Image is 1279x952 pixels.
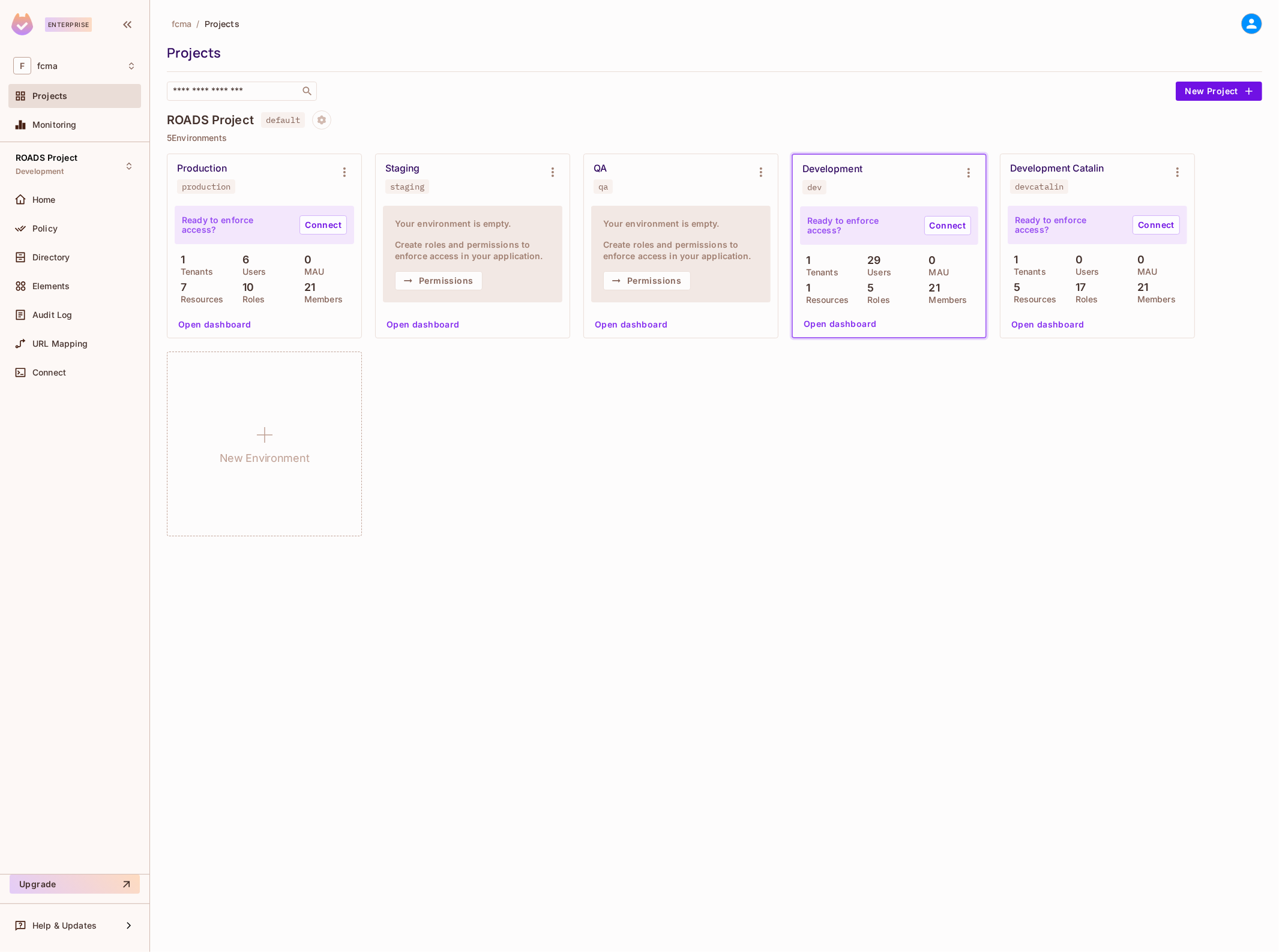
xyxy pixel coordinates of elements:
p: 21 [923,282,940,294]
div: Production [177,163,227,175]
li: / [197,18,200,29]
p: 5 [861,282,874,294]
button: Permissions [603,271,691,290]
a: Connect [299,215,347,235]
p: 0 [1070,254,1083,266]
p: Tenants [175,267,213,277]
p: 0 [298,254,311,266]
div: Development [802,163,862,175]
span: Directory [32,253,70,262]
span: Monitoring [32,120,77,130]
p: 21 [1131,281,1148,293]
button: Permissions [395,271,483,290]
p: 0 [1131,254,1145,266]
div: qa [598,182,608,191]
p: Members [298,295,343,304]
span: URL Mapping [32,339,88,349]
p: 21 [298,281,315,293]
p: Ready to enforce access? [182,215,290,235]
span: F [13,57,31,74]
a: Connect [1133,215,1180,235]
p: Ready to enforce access? [1015,215,1123,235]
p: Roles [861,295,890,305]
p: MAU [923,268,949,277]
div: Staging [385,163,420,175]
p: 7 [175,281,187,293]
h4: Create roles and permissions to enforce access in your application. [603,239,759,262]
p: Tenants [1008,267,1046,277]
div: devcatalin [1015,182,1064,191]
p: Users [1070,267,1100,277]
button: Open dashboard [590,315,673,334]
p: 29 [861,254,880,266]
span: Projects [32,91,67,101]
h4: Your environment is empty. [603,218,759,229]
p: Members [923,295,968,305]
span: Projects [205,18,239,29]
span: Help & Updates [32,921,97,930]
span: Audit Log [32,310,72,320]
div: staging [390,182,424,191]
span: fcma [172,18,192,29]
p: MAU [298,267,324,277]
span: Project settings [312,116,331,128]
p: 1 [1008,254,1018,266]
p: 1 [800,282,810,294]
span: Elements [32,281,70,291]
span: Development [16,167,64,176]
div: QA [594,163,607,175]
span: default [261,112,305,128]
p: Members [1131,295,1176,304]
div: dev [807,182,822,192]
span: Home [32,195,56,205]
p: Roles [1070,295,1098,304]
p: Ready to enforce access? [807,216,915,235]
span: Policy [32,224,58,233]
p: 5 Environments [167,133,1262,143]
p: Resources [175,295,223,304]
img: SReyMgAAAABJRU5ErkJggg== [11,13,33,35]
p: Users [236,267,266,277]
button: Environment settings [1166,160,1190,184]
p: Resources [800,295,849,305]
button: Environment settings [333,160,357,184]
span: ROADS Project [16,153,77,163]
button: Environment settings [749,160,773,184]
span: Connect [32,368,66,377]
span: Workspace: fcma [37,61,58,71]
p: 1 [800,254,810,266]
div: Development Catalin [1010,163,1104,175]
h4: Create roles and permissions to enforce access in your application. [395,239,550,262]
p: 17 [1070,281,1086,293]
button: Open dashboard [173,315,256,334]
button: Open dashboard [799,314,882,334]
button: Environment settings [957,161,981,185]
h1: New Environment [220,449,310,467]
p: 10 [236,281,254,293]
p: Users [861,268,891,277]
p: 1 [175,254,185,266]
button: Environment settings [541,160,565,184]
p: 0 [923,254,936,266]
button: New Project [1176,82,1262,101]
div: Enterprise [45,17,92,32]
div: production [182,182,230,191]
p: Resources [1008,295,1056,304]
p: 6 [236,254,249,266]
p: Roles [236,295,265,304]
button: Open dashboard [382,315,465,334]
button: Upgrade [10,875,140,894]
a: Connect [924,216,971,235]
h4: ROADS Project [167,113,254,127]
p: Tenants [800,268,838,277]
p: 5 [1008,281,1020,293]
button: Open dashboard [1007,315,1089,334]
div: Projects [167,44,1256,62]
h4: Your environment is empty. [395,218,550,229]
p: MAU [1131,267,1157,277]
